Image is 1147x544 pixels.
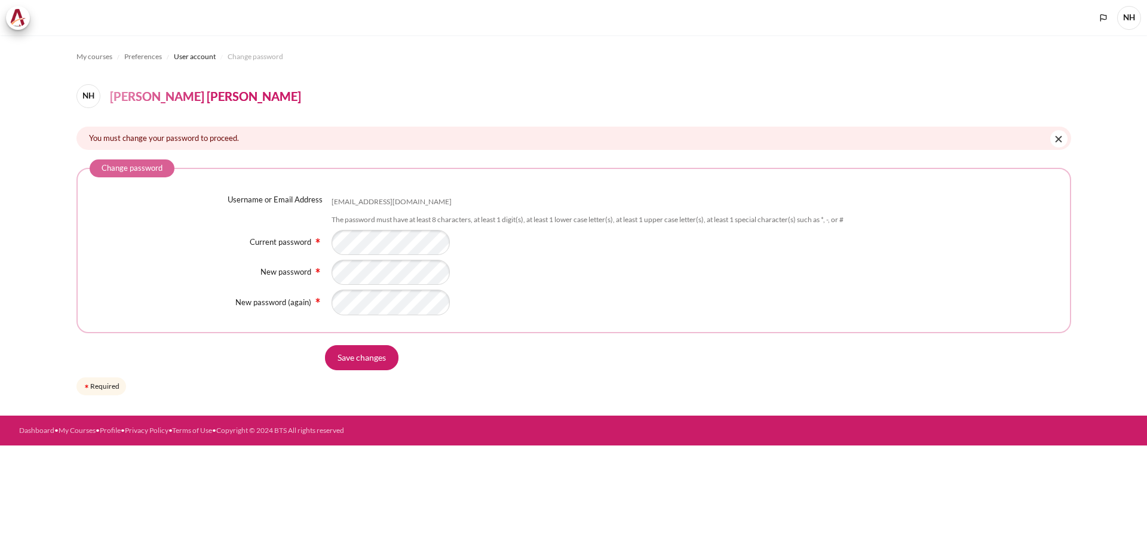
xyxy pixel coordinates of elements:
a: Terms of Use [172,426,212,435]
nav: Navigation bar [76,47,1071,66]
div: You must change your password to proceed. [76,127,1071,150]
span: NH [1117,6,1141,30]
div: • • • • • [19,425,642,436]
a: Dashboard [19,426,54,435]
div: Required [76,377,126,395]
input: Save changes [325,345,398,370]
a: User menu [1117,6,1141,30]
a: Copyright © 2024 BTS All rights reserved [216,426,344,435]
a: Privacy Policy [125,426,168,435]
button: Languages [1094,9,1112,27]
span: User account [174,51,216,62]
span: Required [313,266,323,273]
h4: [PERSON_NAME] [PERSON_NAME] [110,87,301,105]
span: My courses [76,51,112,62]
a: Profile [100,426,121,435]
a: Preferences [124,50,162,64]
img: Required field [83,383,90,390]
img: Required [313,296,323,305]
label: New password [260,267,311,276]
img: Architeck [10,9,26,27]
a: My Courses [59,426,96,435]
div: The password must have at least 8 characters, at least 1 digit(s), at least 1 lower case letter(s... [332,215,844,225]
div: [EMAIL_ADDRESS][DOMAIN_NAME] [332,197,452,207]
label: New password (again) [235,297,311,307]
legend: Change password [90,159,174,177]
span: Change password [228,51,283,62]
span: Preferences [124,51,162,62]
a: Change password [228,50,283,64]
img: Required [313,266,323,275]
span: Required [313,236,323,243]
label: Current password [250,237,311,247]
a: Architeck Architeck [6,6,36,30]
a: My courses [76,50,112,64]
label: Username or Email Address [228,194,323,206]
span: Required [313,296,323,303]
a: NH [76,84,105,108]
span: NH [76,84,100,108]
img: Required [313,236,323,245]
